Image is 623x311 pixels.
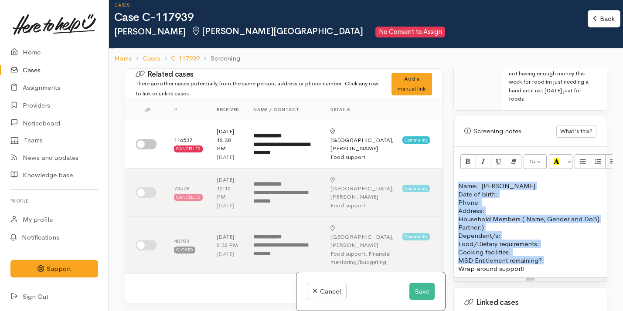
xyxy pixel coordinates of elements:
[174,145,203,152] div: Cancelled
[556,125,596,138] button: What's this?
[330,136,394,144] span: [GEOGRAPHIC_DATA],
[217,176,239,201] div: [DATE] 12:12 PM
[10,195,98,207] h6: Profile
[509,35,596,103] div: Kia ora we are a family of 6, my husband and i and our 4 tamariki. We have been struggling this w...
[575,154,590,169] button: Unordered list (⌘+⇧+NUM7)
[217,202,234,209] time: [DATE]
[491,154,507,169] button: Underline (⌘+U)
[200,54,240,64] li: Screening
[10,260,98,278] button: Support
[114,3,588,7] h6: Cases
[402,233,430,240] span: Community
[114,11,588,24] h1: Case C-117939
[402,136,430,143] span: Community
[402,185,430,192] span: Community
[458,182,603,206] p: Name: [PERSON_NAME] Date of birth: Phone:
[564,154,572,169] button: More Color
[409,283,435,301] button: Save
[330,250,430,267] div: Food support, Financial mentoring/budgeting
[588,10,620,28] a: Back
[136,70,381,79] h3: Related cases
[174,247,195,254] div: Closed
[454,277,607,281] div: Resize
[174,194,203,201] div: Cancelled
[437,99,498,120] th: Owner
[217,127,239,153] div: [DATE] 12:38 PM
[136,80,378,97] small: There are other cases potentially from the same person, address or phone number. Click any row to...
[464,126,556,136] div: Screening notes
[375,27,445,37] span: No Consent to Assign
[109,48,623,69] nav: breadcrumb
[330,224,400,250] div: [PERSON_NAME]
[167,99,210,120] th: #
[506,154,521,169] button: Remove Font Style (⌘+\)
[114,54,132,64] a: Home
[454,28,502,110] td: Comments
[191,26,363,37] span: [PERSON_NAME][GEOGRAPHIC_DATA]
[217,233,239,250] div: [DATE] 2:32 PM
[524,154,547,169] button: Font Size
[549,154,565,169] button: Recent Color
[476,154,491,169] button: Italic (⌘+I)
[458,240,603,264] p: Food/Dietary requirements: Cooking facilities: MSD Entitlement remaining?:
[330,153,430,162] div: Food support
[458,215,603,240] p: Household Members ( Name, Gender and DoB) Partner:) Dependent/s:
[529,158,535,165] span: 15
[458,206,603,215] p: Address:
[167,217,210,274] td: 40783
[330,127,400,153] div: [PERSON_NAME]
[330,185,394,192] span: [GEOGRAPHIC_DATA],
[171,54,200,64] a: C-117939
[330,233,394,240] span: [GEOGRAPHIC_DATA],
[330,176,400,201] div: [PERSON_NAME]
[464,298,596,307] h3: Linked cases
[590,154,606,169] button: Ordered list (⌘+⇧+NUM8)
[114,27,588,37] h2: [PERSON_NAME]
[460,154,476,169] button: Bold (⌘+B)
[167,120,210,169] td: 116537
[217,153,234,161] time: [DATE]
[458,264,603,273] p: Wrap around support!
[392,73,432,95] div: Add a manual link
[246,99,323,120] th: Name / contact
[217,250,234,257] time: [DATE]
[330,201,430,210] div: Food support
[307,283,347,301] a: Cancel
[323,99,437,120] th: Details
[143,54,160,64] a: Cases
[210,99,246,120] th: Received
[167,169,210,217] td: 73578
